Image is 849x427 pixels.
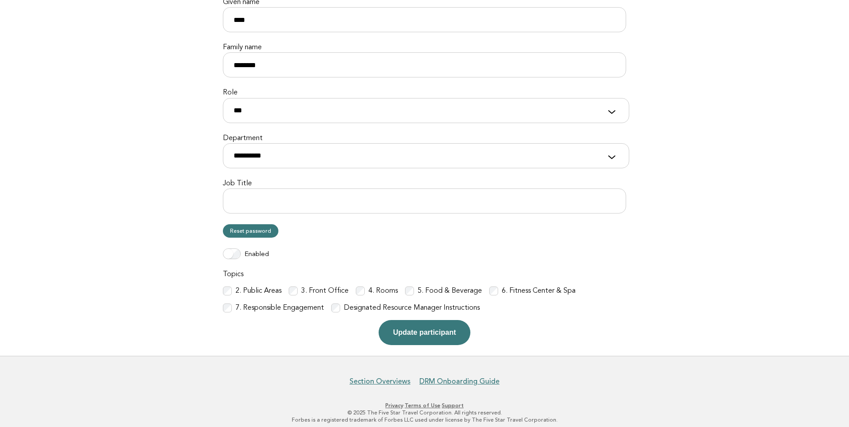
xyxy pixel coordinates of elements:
[235,303,324,313] label: 7. Responsible Engagement
[418,286,482,296] label: 5. Food & Beverage
[368,286,398,296] label: 4. Rooms
[502,286,576,296] label: 6. Fitness Center & Spa
[350,377,410,386] a: Section Overviews
[344,303,480,313] label: Designated Resource Manager Instructions
[151,416,699,423] p: Forbes is a registered trademark of Forbes LLC used under license by The Five Star Travel Corpora...
[235,286,282,296] label: 2. Public Areas
[379,320,470,345] button: Update participant
[223,179,626,188] label: Job Title
[223,43,626,52] label: Family name
[244,250,269,259] label: Enabled
[442,402,464,409] a: Support
[223,224,278,238] a: Reset password
[151,402,699,409] p: · ·
[405,402,440,409] a: Terms of Use
[223,88,626,98] label: Role
[385,402,403,409] a: Privacy
[223,270,626,279] label: Topics
[151,409,699,416] p: © 2025 The Five Star Travel Corporation. All rights reserved.
[301,286,349,296] label: 3. Front Office
[223,134,626,143] label: Department
[419,377,499,386] a: DRM Onboarding Guide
